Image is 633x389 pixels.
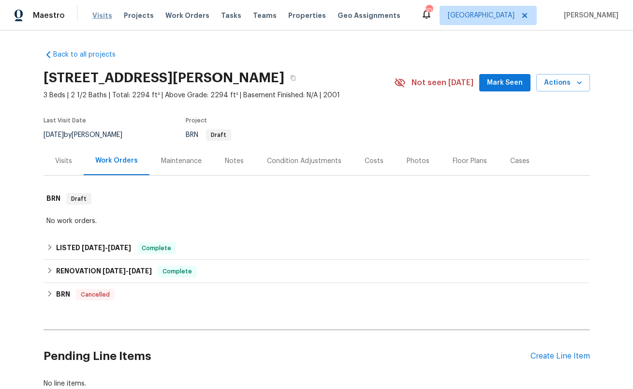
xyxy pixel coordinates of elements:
[221,12,241,19] span: Tasks
[44,73,284,83] h2: [STREET_ADDRESS][PERSON_NAME]
[108,244,131,251] span: [DATE]
[225,156,244,166] div: Notes
[55,156,72,166] div: Visits
[95,156,138,165] div: Work Orders
[412,78,473,88] span: Not seen [DATE]
[479,74,530,92] button: Mark Seen
[33,11,65,20] span: Maestro
[426,6,432,15] div: 108
[284,69,302,87] button: Copy Address
[44,260,590,283] div: RENOVATION [DATE]-[DATE]Complete
[56,242,131,254] h6: LISTED
[44,129,134,141] div: by [PERSON_NAME]
[487,77,523,89] span: Mark Seen
[560,11,618,20] span: [PERSON_NAME]
[186,132,231,138] span: BRN
[165,11,209,20] span: Work Orders
[159,267,196,276] span: Complete
[44,237,590,260] div: LISTED [DATE]-[DATE]Complete
[407,156,429,166] div: Photos
[46,216,587,226] div: No work orders.
[288,11,326,20] span: Properties
[530,352,590,361] div: Create Line Item
[448,11,515,20] span: [GEOGRAPHIC_DATA]
[161,156,202,166] div: Maintenance
[77,290,114,299] span: Cancelled
[82,244,105,251] span: [DATE]
[207,132,230,138] span: Draft
[510,156,530,166] div: Cases
[124,11,154,20] span: Projects
[92,11,112,20] span: Visits
[44,132,64,138] span: [DATE]
[338,11,400,20] span: Geo Assignments
[44,283,590,306] div: BRN Cancelled
[103,268,126,274] span: [DATE]
[253,11,277,20] span: Teams
[44,379,590,389] div: No line items.
[129,268,152,274] span: [DATE]
[186,118,207,123] span: Project
[82,244,131,251] span: -
[138,243,175,253] span: Complete
[56,289,70,300] h6: BRN
[536,74,590,92] button: Actions
[67,194,90,204] span: Draft
[103,268,152,274] span: -
[544,77,582,89] span: Actions
[56,266,152,277] h6: RENOVATION
[44,118,86,123] span: Last Visit Date
[44,90,394,100] span: 3 Beds | 2 1/2 Baths | Total: 2294 ft² | Above Grade: 2294 ft² | Basement Finished: N/A | 2001
[267,156,341,166] div: Condition Adjustments
[453,156,487,166] div: Floor Plans
[365,156,383,166] div: Costs
[44,334,530,379] h2: Pending Line Items
[44,183,590,214] div: BRN Draft
[46,193,60,205] h6: BRN
[44,50,136,60] a: Back to all projects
